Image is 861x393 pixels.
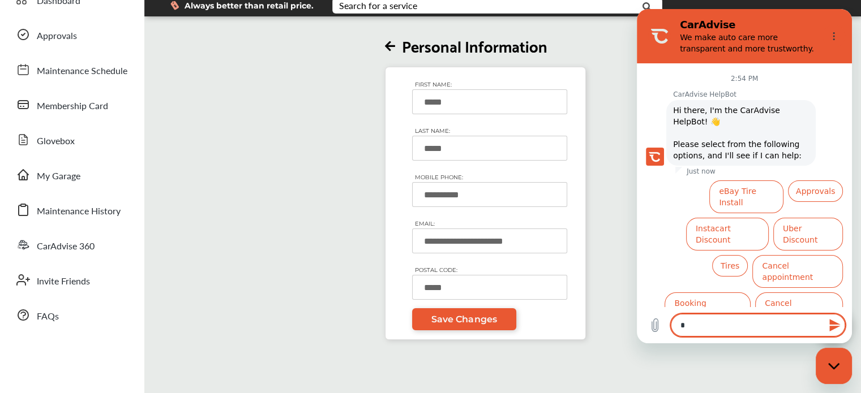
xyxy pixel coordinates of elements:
span: FIRST NAME: [412,78,455,91]
span: Invite Friends [37,274,90,289]
span: Glovebox [37,134,75,149]
span: Maintenance Schedule [37,64,127,79]
input: LAST NAME: [412,136,567,161]
span: EMAIL: [412,217,438,230]
a: Approvals [10,20,133,49]
a: Save Changes [412,308,516,330]
input: FIRST NAME: [412,89,567,114]
iframe: Messaging window [637,9,852,343]
a: Glovebox [10,125,133,154]
span: My Garage [37,169,80,184]
iframe: Button to launch messaging window, conversation in progress [816,348,852,384]
span: FAQs [37,309,59,324]
span: Maintenance History [37,204,121,219]
span: LAST NAME: [412,124,453,137]
a: FAQs [10,300,133,330]
span: MOBILE PHONE: [412,171,466,184]
a: CarAdvise 360 [10,230,133,260]
input: EMAIL: [412,228,567,253]
h2: Personal Information [385,36,586,55]
img: dollor_label_vector.a70140d1.svg [170,1,179,10]
a: Maintenance Schedule [10,55,133,84]
div: Search for a service [339,1,417,10]
input: POSTAL CODE: [412,275,567,300]
span: Always better than retail price. [185,2,314,10]
a: Membership Card [10,90,133,119]
span: Membership Card [37,99,108,114]
a: Maintenance History [10,195,133,224]
span: CarAdvise 360 [37,239,95,254]
a: Invite Friends [10,265,133,295]
span: Save Changes [431,314,496,325]
span: Approvals [37,29,77,44]
a: My Garage [10,160,133,189]
span: POSTAL CODE: [412,264,460,277]
input: MOBILE PHONE: [412,182,567,207]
